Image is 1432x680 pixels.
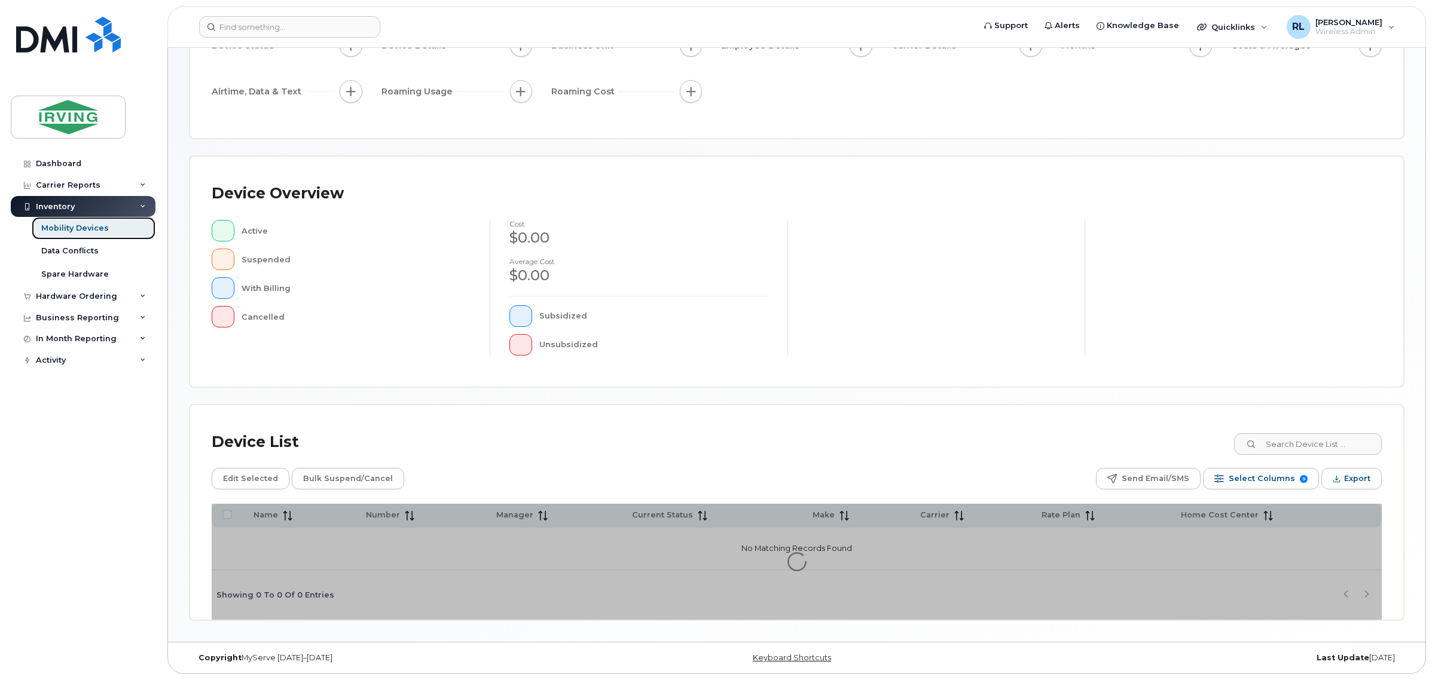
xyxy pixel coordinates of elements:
div: Suspended [242,249,471,270]
div: Device List [212,427,299,458]
div: MyServe [DATE]–[DATE] [190,653,594,663]
span: Edit Selected [223,470,278,488]
span: Roaming Cost [551,85,618,98]
span: Roaming Usage [381,85,456,98]
div: Renelle LeBlanc [1278,15,1403,39]
span: [PERSON_NAME] [1315,17,1382,27]
input: Find something... [199,16,380,38]
span: Airtime, Data & Text [212,85,305,98]
div: With Billing [242,277,471,299]
h4: Average cost [509,258,768,265]
span: Support [994,20,1028,32]
h4: cost [509,220,768,228]
div: Quicklinks [1189,15,1276,39]
button: Select Columns 9 [1203,468,1319,489]
span: Knowledge Base [1107,20,1179,32]
span: Export [1344,470,1370,488]
div: $0.00 [509,228,768,248]
button: Send Email/SMS [1096,468,1201,489]
a: Support [976,14,1036,38]
span: Wireless Admin [1315,27,1382,36]
a: Keyboard Shortcuts [753,653,831,662]
div: Active [242,220,471,241]
strong: Last Update [1317,653,1369,662]
a: Alerts [1036,14,1088,38]
span: Send Email/SMS [1122,470,1189,488]
strong: Copyright [199,653,242,662]
span: Select Columns [1229,470,1295,488]
input: Search Device List ... [1234,433,1382,455]
div: Unsubsidized [539,334,768,356]
span: Alerts [1055,20,1080,32]
div: Device Overview [212,178,344,209]
span: Quicklinks [1211,22,1255,32]
button: Bulk Suspend/Cancel [292,468,404,489]
span: 9 [1300,475,1308,483]
div: Subsidized [539,305,768,327]
div: [DATE] [999,653,1404,663]
a: Knowledge Base [1088,14,1187,38]
button: Export [1321,468,1382,489]
span: Bulk Suspend/Cancel [303,470,393,488]
span: RL [1292,20,1305,34]
button: Edit Selected [212,468,289,489]
div: Cancelled [242,306,471,327]
div: $0.00 [509,265,768,286]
